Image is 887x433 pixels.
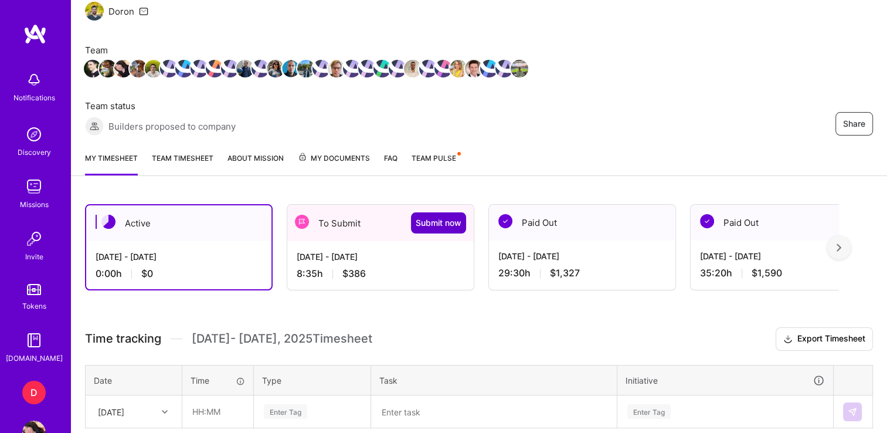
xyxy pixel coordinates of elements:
img: Team Member Avatar [160,60,178,77]
a: D [19,381,49,404]
a: Team Member Avatar [268,59,283,79]
img: Team Member Avatar [206,60,223,77]
img: Team Member Avatar [480,60,498,77]
div: Doron [108,5,134,18]
a: Team Member Avatar [207,59,222,79]
a: Team Member Avatar [176,59,192,79]
img: Team Member Avatar [297,60,315,77]
div: 8:35 h [297,268,464,280]
div: Active [86,205,271,241]
div: Initiative [626,374,825,387]
span: Builders proposed to company [108,120,236,133]
div: Enter Tag [264,402,307,421]
a: Team Member Avatar [314,59,329,79]
img: Submit [848,407,857,417]
div: Time [191,374,245,387]
img: Paid Out [498,214,512,228]
a: Team Member Avatar [192,59,207,79]
a: Team Member Avatar [222,59,237,79]
button: Submit now [411,212,466,234]
i: icon Mail [139,6,148,16]
a: Team Member Avatar [466,59,481,79]
img: Team Member Avatar [419,60,437,77]
th: Task [371,365,617,395]
a: Team Member Avatar [359,59,375,79]
a: Team Member Avatar [131,59,146,79]
span: $1,590 [752,267,782,279]
a: Team Member Avatar [481,59,497,79]
div: [DATE] - [DATE] [297,251,464,263]
div: To Submit [287,205,474,241]
img: Active [101,215,115,229]
th: Date [86,365,182,395]
div: Paid Out [691,205,877,241]
div: 0:00 h [96,268,262,280]
span: Team status [85,100,236,112]
a: Team Member Avatar [436,59,451,79]
div: Missions [20,198,49,211]
span: $1,327 [550,267,580,279]
img: Team Member Avatar [84,60,101,77]
span: $386 [342,268,366,280]
button: Share [835,112,873,136]
div: [DATE] [98,405,124,418]
i: icon Download [783,333,793,346]
span: $0 [141,268,153,280]
div: Notifications [13,92,55,104]
img: right [837,243,841,252]
div: [DATE] - [DATE] [96,251,262,263]
div: Invite [25,251,43,263]
a: Team Member Avatar [344,59,359,79]
img: Team Member Avatar [389,60,406,77]
a: Team Member Avatar [329,59,344,79]
img: bell [22,68,46,92]
img: tokens [27,284,41,295]
span: Team [85,44,527,56]
span: My Documents [298,152,370,165]
img: Team Member Avatar [450,60,467,77]
img: Team Member Avatar [221,60,239,77]
img: Team Member Avatar [252,60,269,77]
img: Team Member Avatar [434,60,452,77]
div: Paid Out [489,205,675,241]
div: Enter Tag [627,402,671,421]
a: Team Member Avatar [283,59,298,79]
img: Team Member Avatar [191,60,208,77]
img: Team Member Avatar [373,60,391,77]
span: Submit now [416,217,461,229]
a: Team Member Avatar [161,59,176,79]
img: Invite [22,227,46,251]
img: Team Member Avatar [175,60,193,77]
div: [DATE] - [DATE] [498,250,666,262]
div: Discovery [18,146,51,158]
span: Share [843,118,865,130]
img: Team Member Avatar [495,60,513,77]
span: [DATE] - [DATE] , 2025 Timesheet [192,331,372,346]
a: Team Pulse [412,152,460,175]
img: Team Member Avatar [99,60,117,77]
span: Team Pulse [412,154,456,163]
img: Team Architect [85,2,104,21]
img: discovery [22,123,46,146]
a: Team Member Avatar [146,59,161,79]
a: My Documents [298,152,370,175]
img: To Submit [295,215,309,229]
i: icon Chevron [162,409,168,415]
img: Team Member Avatar [267,60,284,77]
img: Team Member Avatar [343,60,361,77]
a: Team Member Avatar [390,59,405,79]
a: Team Member Avatar [512,59,527,79]
a: Team Member Avatar [115,59,131,79]
a: Team Member Avatar [237,59,253,79]
img: Team Member Avatar [236,60,254,77]
img: logo [23,23,47,45]
div: Tokens [22,300,46,312]
img: Team Member Avatar [404,60,422,77]
div: 35:20 h [700,267,868,279]
a: Team Member Avatar [497,59,512,79]
img: Team Member Avatar [114,60,132,77]
input: HH:MM [183,396,253,427]
img: Team Member Avatar [312,60,330,77]
a: Team Member Avatar [451,59,466,79]
span: Time tracking [85,331,161,346]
